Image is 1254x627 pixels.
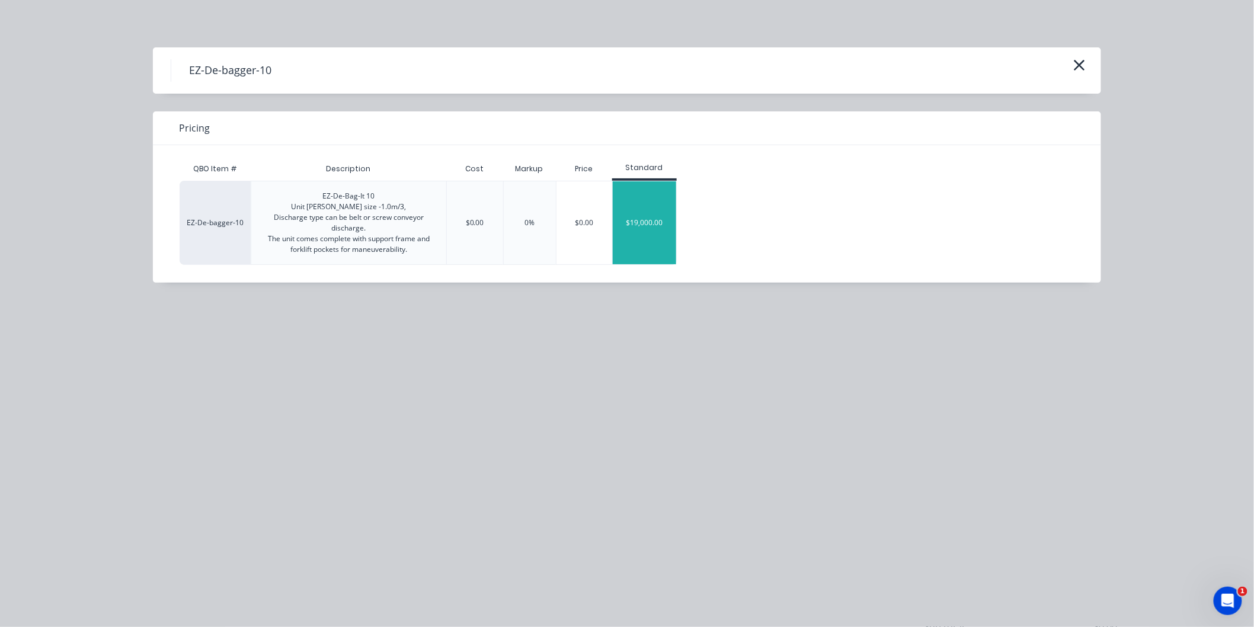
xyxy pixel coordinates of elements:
[612,162,677,173] div: Standard
[180,181,251,265] div: EZ-De-bagger-10
[317,154,380,184] div: Description
[524,217,535,228] div: 0%
[261,191,437,255] div: EZ-De-Bag-It 10 Unit [PERSON_NAME] size -1.0m/3, Discharge type can be belt or screw conveyor dis...
[180,157,251,181] div: QBO Item #
[613,181,676,264] div: $19,000.00
[503,157,556,181] div: Markup
[171,59,289,82] h4: EZ-De-bagger-10
[179,121,210,135] span: Pricing
[446,157,503,181] div: Cost
[466,217,484,228] div: $0.00
[1214,587,1242,615] iframe: Intercom live chat
[556,181,613,264] div: $0.00
[556,157,613,181] div: Price
[1238,587,1247,596] span: 1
